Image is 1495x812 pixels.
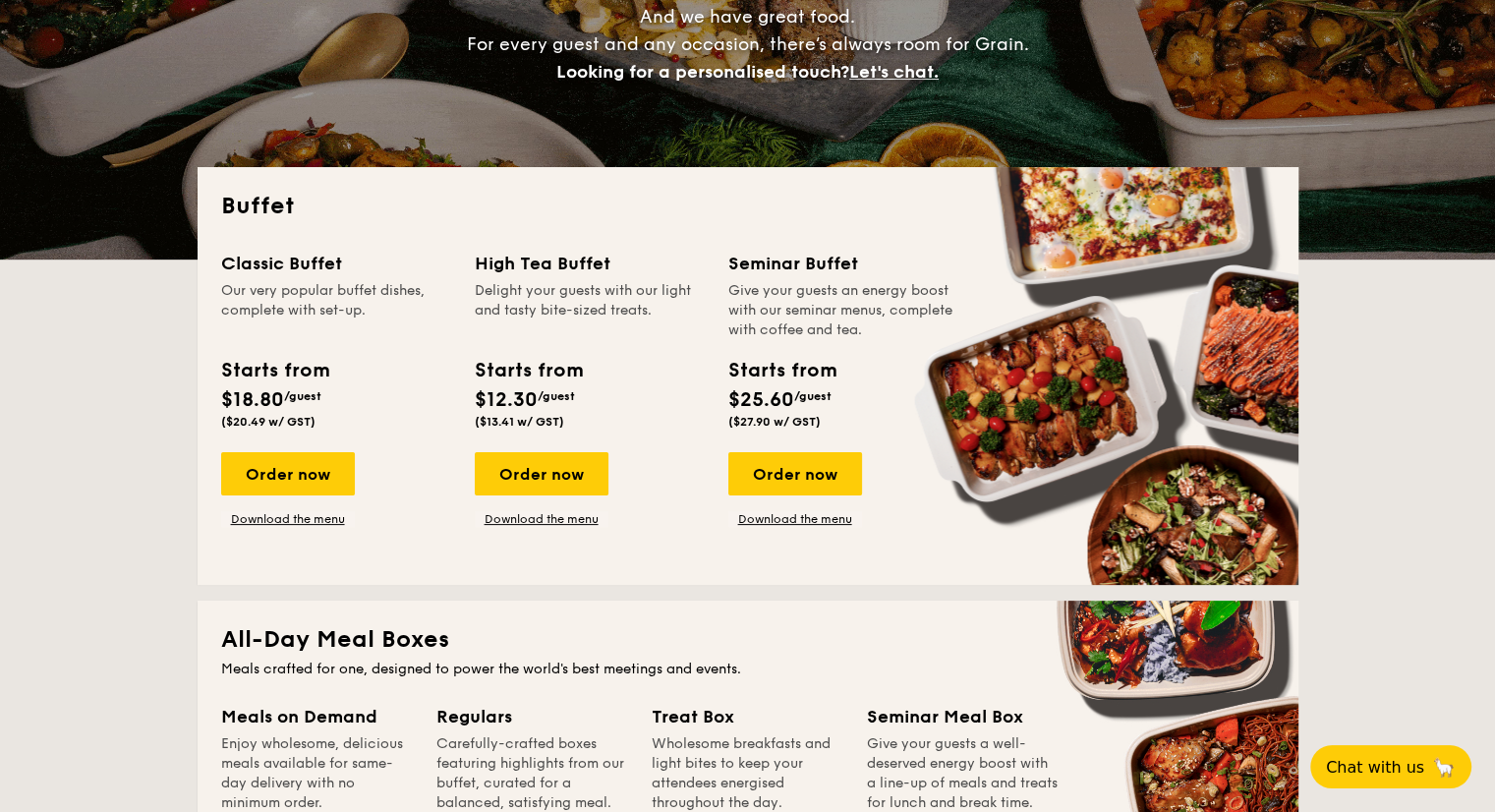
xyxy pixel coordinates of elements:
div: Order now [475,452,608,495]
div: Regulars [436,703,628,730]
span: 🦙 [1432,756,1456,779]
div: Our very popular buffet dishes, complete with set-up. [221,281,451,340]
span: ($13.41 w/ GST) [475,415,564,429]
span: $12.30 [475,388,538,412]
span: /guest [538,389,575,403]
div: Classic Buffet [221,250,451,277]
span: Let's chat. [849,61,939,83]
div: Starts from [221,356,328,385]
div: Order now [221,452,355,495]
div: Order now [728,452,862,495]
div: Meals crafted for one, designed to power the world's best meetings and events. [221,660,1275,679]
div: Starts from [475,356,582,385]
h2: All-Day Meal Boxes [221,624,1275,656]
div: Meals on Demand [221,703,413,730]
span: /guest [794,389,832,403]
span: /guest [284,389,321,403]
span: ($27.90 w/ GST) [728,415,821,429]
div: Treat Box [652,703,843,730]
button: Chat with us🦙 [1310,745,1471,788]
a: Download the menu [221,511,355,527]
a: Download the menu [475,511,608,527]
span: And we have great food. For every guest and any occasion, there’s always room for Grain. [467,6,1029,83]
span: $25.60 [728,388,794,412]
div: Give your guests an energy boost with our seminar menus, complete with coffee and tea. [728,281,958,340]
div: Starts from [728,356,835,385]
span: Chat with us [1326,758,1424,777]
div: Seminar Meal Box [867,703,1059,730]
h2: Buffet [221,191,1275,222]
div: High Tea Buffet [475,250,705,277]
span: ($20.49 w/ GST) [221,415,316,429]
div: Delight your guests with our light and tasty bite-sized treats. [475,281,705,340]
a: Download the menu [728,511,862,527]
span: $18.80 [221,388,284,412]
div: Seminar Buffet [728,250,958,277]
span: Looking for a personalised touch? [556,61,849,83]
